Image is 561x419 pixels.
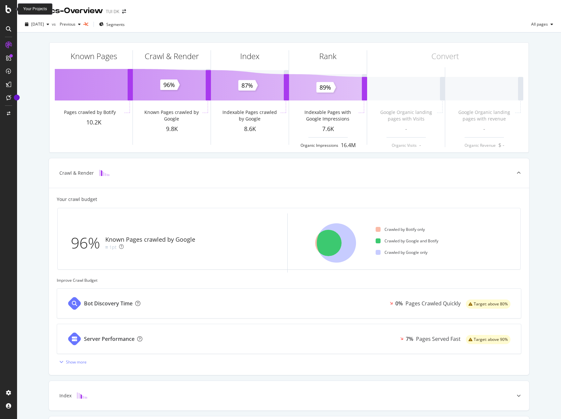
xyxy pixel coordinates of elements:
[529,19,556,30] button: All pages
[106,8,119,15] div: TUI DK
[376,238,438,244] div: Crawled by Google and Botify
[220,109,279,122] div: Indexable Pages crawled by Google
[84,335,135,343] div: Server Performance
[57,19,83,30] button: Previous
[57,277,521,283] div: Improve Crawl Budget
[55,118,133,127] div: 10.2K
[211,125,289,133] div: 8.6K
[99,170,110,176] img: block-icon
[57,324,521,354] a: Server Performance7%Pages Served Fastwarning label
[341,142,356,149] div: 16.4M
[106,22,125,27] span: Segments
[59,392,72,399] div: Index
[474,338,508,342] span: Target: above 90%
[133,125,211,133] div: 9.8K
[57,196,97,203] div: Your crawl budget
[71,51,117,62] div: Known Pages
[57,288,521,319] a: Bot Discovery Time0%Pages Crawled Quicklywarning label
[52,21,57,27] span: vs
[66,359,87,365] div: Show more
[298,109,357,122] div: Indexable Pages with Google Impressions
[84,300,133,307] div: Bot Discovery Time
[109,244,116,251] div: 1pt
[57,21,75,27] span: Previous
[14,95,20,100] div: Tooltip anchor
[474,302,508,306] span: Target: above 80%
[301,143,338,148] div: Organic Impressions
[289,125,367,133] div: 7.6K
[57,357,87,367] button: Show more
[405,300,461,307] div: Pages Crawled Quickly
[416,335,461,343] div: Pages Served Fast
[466,335,510,344] div: warning label
[77,392,87,399] img: block-icon
[23,6,47,12] div: Your Projects
[142,109,201,122] div: Known Pages crawled by Google
[22,19,52,30] button: [DATE]
[406,335,413,343] div: 7%
[529,21,548,27] span: All pages
[64,109,116,116] div: Pages crawled by Botify
[319,51,337,62] div: Rank
[31,21,44,27] span: 2025 Sep. 9th
[466,299,510,309] div: warning label
[105,235,195,244] div: Known Pages crawled by Google
[71,232,105,254] div: 96%
[376,250,427,255] div: Crawled by Google only
[105,246,108,248] img: Equal
[122,9,126,14] div: arrow-right-arrow-left
[96,19,127,30] button: Segments
[376,227,425,232] div: Crawled by Botify only
[145,51,199,62] div: Crawl & Render
[395,300,403,307] div: 0%
[240,51,260,62] div: Index
[59,170,94,176] div: Crawl & Render
[22,5,103,16] div: Analytics - Overview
